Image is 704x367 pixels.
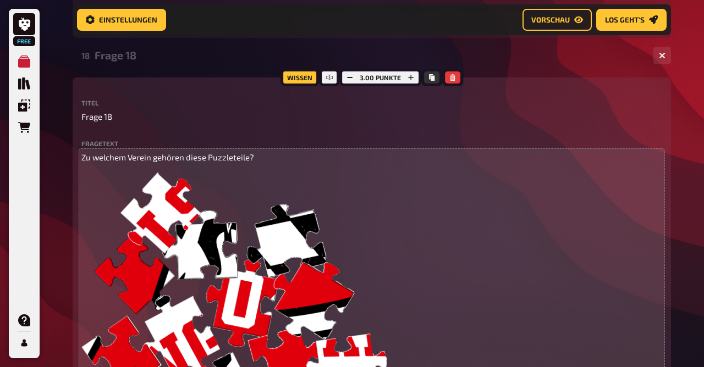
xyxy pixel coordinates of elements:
span: Einstellungen [99,16,157,24]
div: Frage 18 [95,49,645,62]
div: Wissen [280,69,319,86]
span: Vorschau [531,16,570,24]
button: Vorschau [522,9,592,31]
label: Fragetext [81,140,662,147]
button: Kopieren [424,71,439,84]
div: 3.00 Punkte [339,69,421,86]
span: Los geht's [605,16,645,24]
span: Frage 18 [81,110,112,123]
div: 18 [81,51,90,60]
span: Zu welchem Verein gehören diese Puzzleteile? [81,152,254,162]
label: Titel [81,99,662,106]
button: Los geht's [596,9,667,31]
span: Free [14,38,34,45]
button: Einstellungen [77,9,166,31]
